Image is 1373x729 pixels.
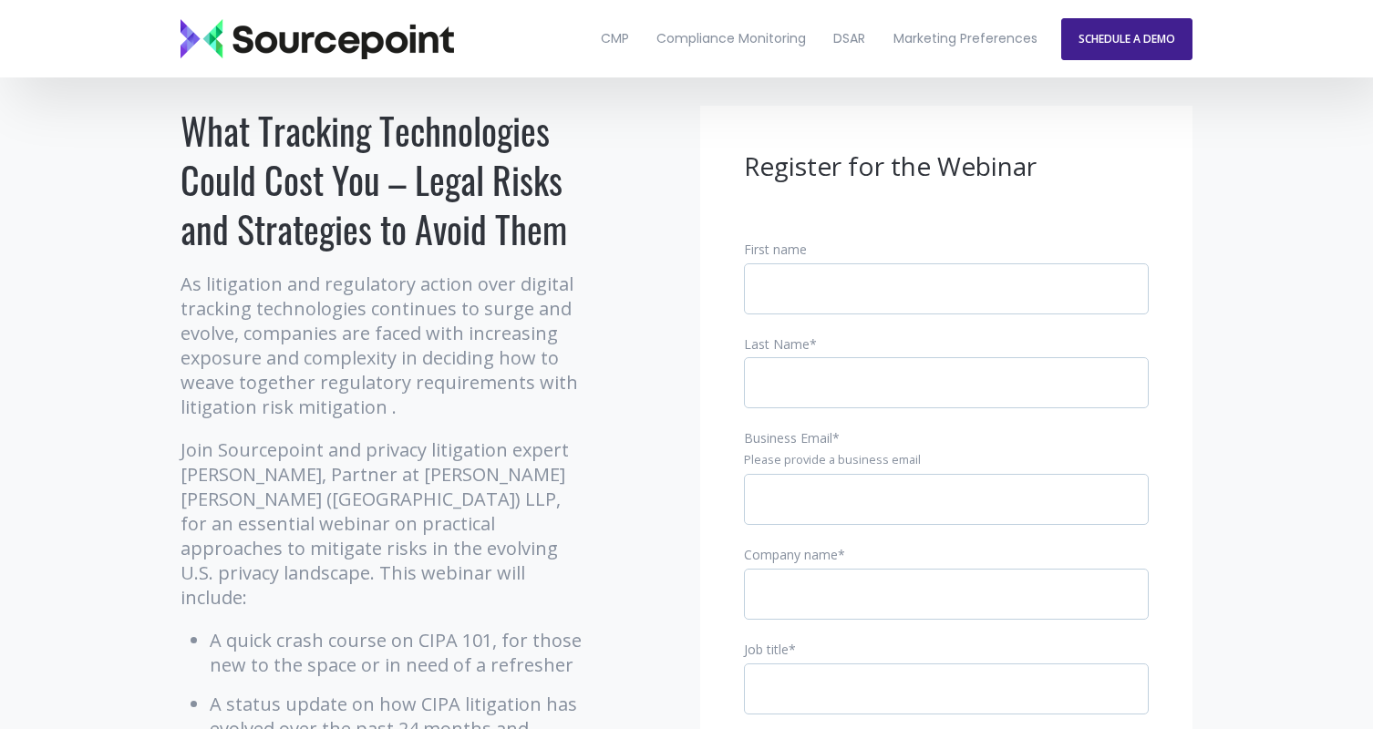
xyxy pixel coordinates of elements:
h1: What Tracking Technologies Could Cost You – Legal Risks and Strategies to Avoid Them [181,106,586,253]
span: First name [744,241,807,258]
span: Last Name [744,335,810,353]
span: Company name [744,546,838,563]
legend: Please provide a business email [744,452,1149,468]
p: Join Sourcepoint and privacy litigation expert [PERSON_NAME], Partner at [PERSON_NAME] [PERSON_NA... [181,437,586,610]
h3: Register for the Webinar [744,149,1149,184]
li: A quick crash course on CIPA 101, for those new to the space or in need of a refresher [210,628,586,677]
a: SCHEDULE A DEMO [1061,18,1192,60]
span: Job title [744,641,789,658]
img: Sourcepoint_logo_black_transparent (2)-2 [181,19,454,59]
p: As litigation and regulatory action over digital tracking technologies continues to surge and evo... [181,272,586,419]
span: Business Email [744,429,832,447]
